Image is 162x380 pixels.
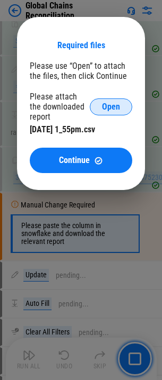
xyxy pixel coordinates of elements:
div: [DATE] 1_55pm.csv [30,124,132,134]
button: ContinueContinue [30,148,132,173]
div: Please attach the downloaded report [30,92,90,122]
span: Continue [59,156,90,165]
img: Continue [94,156,103,165]
div: Required files [57,40,105,50]
span: Open [102,103,120,111]
button: Open [90,98,132,115]
div: Please use “Open” to attach the files, then click Continue [30,61,132,81]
